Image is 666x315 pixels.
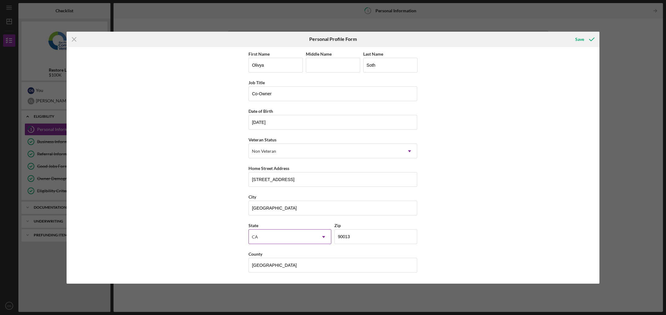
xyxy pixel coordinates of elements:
[248,108,273,114] label: Date of Birth
[309,36,357,42] h6: Personal Profile Form
[334,223,341,228] label: Zip
[306,51,332,57] label: Middle Name
[248,251,262,257] label: County
[252,149,276,154] div: Non Veteran
[248,166,289,171] label: Home Street Address
[575,33,584,45] div: Save
[363,51,383,57] label: Last Name
[248,194,256,199] label: City
[569,33,599,45] button: Save
[248,51,270,57] label: First Name
[252,234,258,239] div: CA
[248,80,265,85] label: Job Title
